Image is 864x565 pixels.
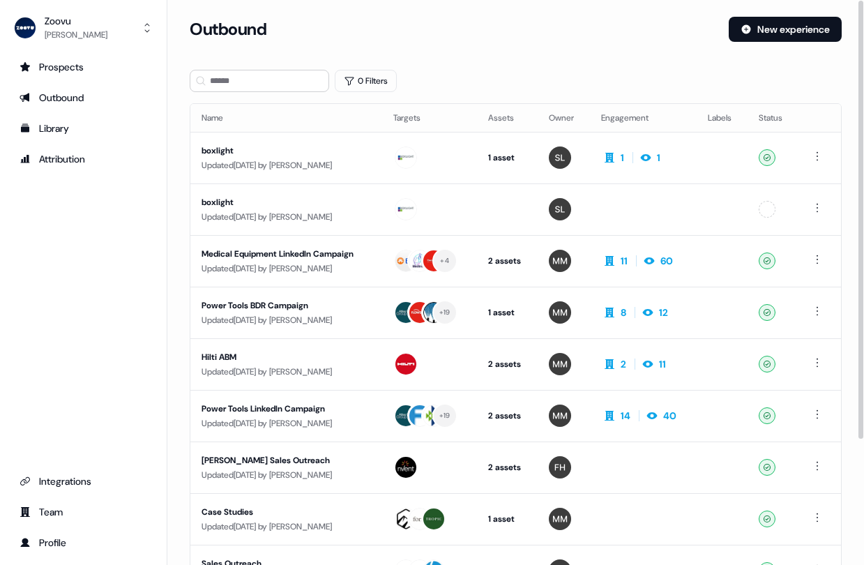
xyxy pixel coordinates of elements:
[20,60,147,74] div: Prospects
[549,198,571,220] img: Spencer
[202,247,371,261] div: Medical Equipment LinkedIn Campaign
[477,104,538,132] th: Assets
[659,306,668,319] div: 12
[202,144,371,158] div: boxlight
[45,28,107,42] div: [PERSON_NAME]
[202,416,371,430] div: Updated [DATE] by [PERSON_NAME]
[488,254,526,268] div: 2 assets
[697,104,748,132] th: Labels
[549,301,571,324] img: Morgan
[11,117,156,140] a: Go to templates
[549,250,571,272] img: Morgan
[11,470,156,492] a: Go to integrations
[488,151,526,165] div: 1 asset
[11,148,156,170] a: Go to attribution
[440,255,449,267] div: + 4
[11,501,156,523] a: Go to team
[621,254,628,268] div: 11
[11,11,156,45] button: Zoovu[PERSON_NAME]
[202,365,371,379] div: Updated [DATE] by [PERSON_NAME]
[488,512,526,526] div: 1 asset
[202,262,371,276] div: Updated [DATE] by [PERSON_NAME]
[20,91,147,105] div: Outbound
[335,70,397,92] button: 0 Filters
[20,505,147,519] div: Team
[538,104,590,132] th: Owner
[659,357,666,371] div: 11
[202,195,371,209] div: boxlight
[202,350,371,364] div: Hilti ABM
[45,14,107,28] div: Zoovu
[549,146,571,169] img: Spencer
[663,409,676,423] div: 40
[202,210,371,224] div: Updated [DATE] by [PERSON_NAME]
[621,151,624,165] div: 1
[190,19,266,40] h3: Outbound
[660,254,673,268] div: 60
[202,505,371,519] div: Case Studies
[549,353,571,375] img: Morgan
[621,357,626,371] div: 2
[439,306,450,319] div: + 19
[621,409,630,423] div: 14
[488,460,526,474] div: 2 assets
[20,121,147,135] div: Library
[488,357,526,371] div: 2 assets
[20,536,147,550] div: Profile
[11,532,156,554] a: Go to profile
[488,409,526,423] div: 2 assets
[549,508,571,530] img: Morgan
[202,402,371,416] div: Power Tools LinkedIn Campaign
[202,520,371,534] div: Updated [DATE] by [PERSON_NAME]
[590,104,697,132] th: Engagement
[439,409,450,422] div: + 19
[382,104,477,132] th: Targets
[621,306,626,319] div: 8
[549,456,571,479] img: Freddie
[190,104,382,132] th: Name
[202,313,371,327] div: Updated [DATE] by [PERSON_NAME]
[20,474,147,488] div: Integrations
[11,86,156,109] a: Go to outbound experience
[20,152,147,166] div: Attribution
[549,405,571,427] img: Morgan
[202,158,371,172] div: Updated [DATE] by [PERSON_NAME]
[202,468,371,482] div: Updated [DATE] by [PERSON_NAME]
[11,56,156,78] a: Go to prospects
[657,151,660,165] div: 1
[729,17,842,42] button: New experience
[748,104,798,132] th: Status
[202,299,371,312] div: Power Tools BDR Campaign
[202,453,371,467] div: [PERSON_NAME] Sales Outreach
[488,306,526,319] div: 1 asset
